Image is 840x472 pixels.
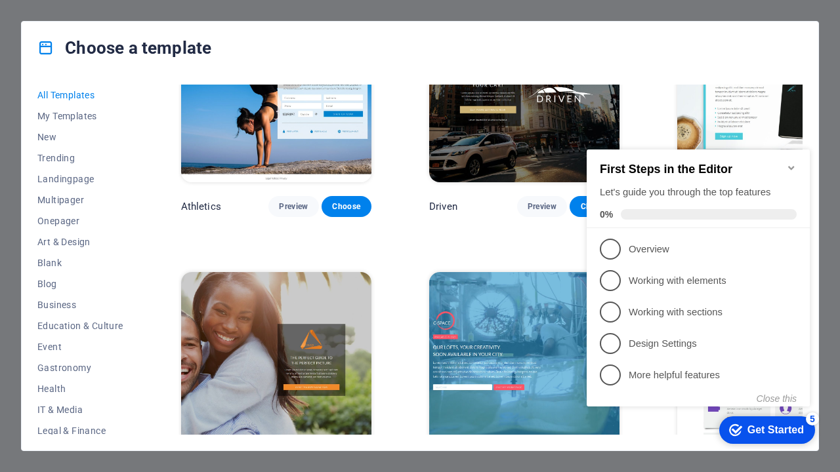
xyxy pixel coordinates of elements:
button: Trending [37,147,123,168]
p: More helpful features [47,238,205,252]
img: Athletics [181,7,371,182]
span: Education & Culture [37,321,123,331]
button: Health [37,378,123,399]
button: Landingpage [37,168,123,189]
p: Overview [47,112,205,126]
div: Minimize checklist [205,32,215,43]
li: Overview [5,103,228,134]
button: Choose [322,196,371,217]
li: More helpful features [5,229,228,260]
p: Driven [429,200,457,213]
span: My Templates [37,111,123,121]
button: Business [37,294,123,315]
span: Landingpage [37,174,123,184]
img: Driven [429,7,619,182]
span: Onepager [37,216,123,226]
span: Event [37,342,123,352]
button: Choose [570,196,619,217]
button: Preview [268,196,318,217]
div: 5 [224,282,238,295]
h2: First Steps in the Editor [18,32,215,46]
span: Legal & Finance [37,425,123,436]
span: New [37,132,123,142]
li: Design Settings [5,197,228,229]
li: Working with elements [5,134,228,166]
span: Blog [37,279,123,289]
button: All Templates [37,85,123,106]
button: Blog [37,273,123,294]
span: Preview [279,201,308,212]
p: Working with elements [47,144,205,157]
button: My Templates [37,106,123,127]
button: Gastronomy [37,357,123,378]
button: Multipager [37,189,123,210]
span: Preview [528,201,556,212]
div: Get Started 5 items remaining, 0% complete [138,286,234,313]
span: All Templates [37,90,123,100]
span: Choose [332,201,361,212]
span: Trending [37,153,123,163]
span: Art & Design [37,237,123,247]
button: IT & Media [37,399,123,420]
span: Multipager [37,195,123,205]
button: Event [37,336,123,357]
img: Snap [181,272,371,448]
span: Choose [580,201,609,212]
button: Close this [175,263,215,273]
p: Athletics [181,200,221,213]
button: Onepager [37,210,123,231]
span: 0% [18,79,39,89]
span: Health [37,383,123,394]
p: Working with sections [47,175,205,189]
button: Legal & Finance [37,420,123,441]
button: New [37,127,123,147]
button: Education & Culture [37,315,123,336]
span: Business [37,300,123,310]
button: Blank [37,252,123,273]
p: Design Settings [47,206,205,220]
div: Let's guide you through the top features [18,55,215,69]
span: Blank [37,258,123,268]
span: IT & Media [37,404,123,415]
div: Get Started [166,294,222,305]
li: Working with sections [5,166,228,197]
span: Gastronomy [37,363,123,373]
h4: Choose a template [37,37,211,58]
img: C-Space [429,272,619,448]
button: Art & Design [37,231,123,252]
button: Preview [517,196,567,217]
